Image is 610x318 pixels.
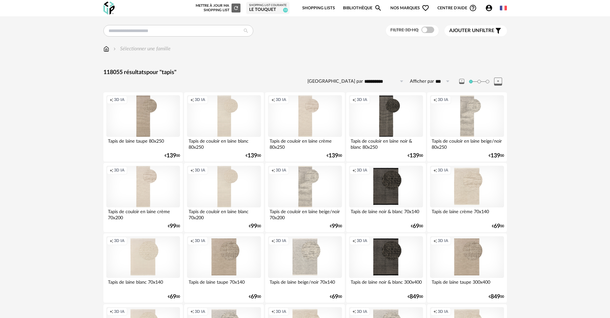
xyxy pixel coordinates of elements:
label: [GEOGRAPHIC_DATA] par [307,79,363,85]
div: € 00 [165,154,180,158]
div: € 00 [249,295,261,299]
span: 3D IA [357,309,367,314]
span: Refresh icon [233,6,239,10]
div: Tapis de couloir en laine blanc 70x200 [187,207,261,220]
span: Creation icon [433,168,437,173]
img: svg+xml;base64,PHN2ZyB3aWR0aD0iMTYiIGhlaWdodD0iMTYiIHZpZXdCb3g9IjAgMCAxNiAxNiIgZmlsbD0ibm9uZSIgeG... [112,45,117,53]
div: € 00 [249,224,261,229]
span: 3D IA [276,309,286,314]
div: € 00 [327,154,342,158]
span: Filtre 3D HQ [390,28,419,32]
button: Ajouter unfiltre Filter icon [444,25,507,36]
div: Shopping List courante [249,4,287,7]
div: € 00 [492,224,504,229]
span: 69 [251,295,257,299]
a: Creation icon 3D IA Tapis de couloir en laine blanc 70x200 €9900 [184,163,264,232]
div: Sélectionner une famille [112,45,171,53]
span: Account Circle icon [485,4,493,12]
a: BibliothèqueMagnify icon [343,1,382,16]
img: fr [500,4,507,12]
span: Creation icon [110,168,113,173]
span: 3D IA [114,97,125,102]
div: Tapis de laine noir & blanc 70x140 [349,207,423,220]
span: 3D IA [276,97,286,102]
a: Creation icon 3D IA Tapis de couloir en laine beige/noir 70x200 €9900 [265,163,345,232]
span: 3D IA [195,168,205,173]
div: € 00 [489,154,504,158]
span: 69 [413,224,419,229]
a: Creation icon 3D IA Tapis de couloir en laine beige/noir 80x250 €13900 [427,92,507,162]
span: Creation icon [433,97,437,102]
span: 849 [410,295,419,299]
a: Creation icon 3D IA Tapis de laine noir & blanc 300x400 €84900 [346,233,426,303]
span: 3D IA [114,238,125,243]
span: 69 [332,295,338,299]
div: € 00 [408,295,423,299]
span: Filter icon [494,27,502,35]
span: Creation icon [433,309,437,314]
span: 3D IA [276,238,286,243]
span: 3D IA [114,309,125,314]
span: Creation icon [271,238,275,243]
span: pour "tapis" [146,70,176,75]
span: Creation icon [190,309,194,314]
span: 99 [332,224,338,229]
span: 139 [410,154,419,158]
div: € 00 [408,154,423,158]
span: 3D IA [195,97,205,102]
span: 3D IA [357,168,367,173]
a: Creation icon 3D IA Tapis de couloir en laine crème 70x200 €9900 [103,163,183,232]
a: Creation icon 3D IA Tapis de laine crème 70x140 €6900 [427,163,507,232]
a: Shopping Lists [302,1,335,16]
span: 69 [170,295,176,299]
span: Creation icon [190,168,194,173]
span: 3D IA [195,238,205,243]
a: Creation icon 3D IA Tapis de laine taupe 70x140 €6900 [184,233,264,303]
span: Creation icon [352,168,356,173]
span: filtre [449,28,494,34]
span: 3D IA [195,309,205,314]
div: Tapis de laine beige/noir 70x140 [268,278,342,291]
span: Creation icon [352,309,356,314]
div: Tapis de couloir en laine noir & blanc 80x250 [349,137,423,150]
span: Creation icon [271,309,275,314]
span: Account Circle icon [485,4,496,12]
span: Creation icon [110,309,113,314]
span: 849 [491,295,500,299]
span: 3D IA [438,168,448,173]
img: svg+xml;base64,PHN2ZyB3aWR0aD0iMTYiIGhlaWdodD0iMTciIHZpZXdCb3g9IjAgMCAxNiAxNyIgZmlsbD0ibm9uZSIgeG... [103,45,109,53]
span: Creation icon [190,97,194,102]
div: Tapis de couloir en laine crème 80x250 [268,137,342,150]
span: Nos marques [390,1,429,16]
span: 3D IA [357,238,367,243]
span: Ajouter un [449,28,479,33]
label: Afficher par [410,79,434,85]
span: 10 [283,8,288,13]
span: Creation icon [190,238,194,243]
span: Creation icon [271,97,275,102]
div: 118055 résultats [103,69,507,76]
span: Centre d'aideHelp Circle Outline icon [437,4,477,12]
div: Tapis de couloir en laine beige/noir 70x200 [268,207,342,220]
a: Creation icon 3D IA Tapis de laine beige/noir 70x140 €6900 [265,233,345,303]
span: Creation icon [110,97,113,102]
div: € 00 [489,295,504,299]
div: € 00 [330,224,342,229]
span: 139 [248,154,257,158]
span: 3D IA [357,97,367,102]
div: Tapis de laine taupe 70x140 [187,278,261,291]
div: € 00 [168,295,180,299]
div: Tapis de laine taupe 300x400 [430,278,504,291]
span: Help Circle Outline icon [469,4,477,12]
a: Creation icon 3D IA Tapis de laine taupe 80x250 €13900 [103,92,183,162]
span: Heart Outline icon [422,4,429,12]
div: Mettre à jour ma Shopping List [194,4,240,13]
span: 99 [170,224,176,229]
span: 139 [491,154,500,158]
div: € 00 [246,154,261,158]
span: 3D IA [438,238,448,243]
a: Creation icon 3D IA Tapis de couloir en laine crème 80x250 €13900 [265,92,345,162]
span: Creation icon [352,238,356,243]
span: Creation icon [433,238,437,243]
span: Creation icon [352,97,356,102]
